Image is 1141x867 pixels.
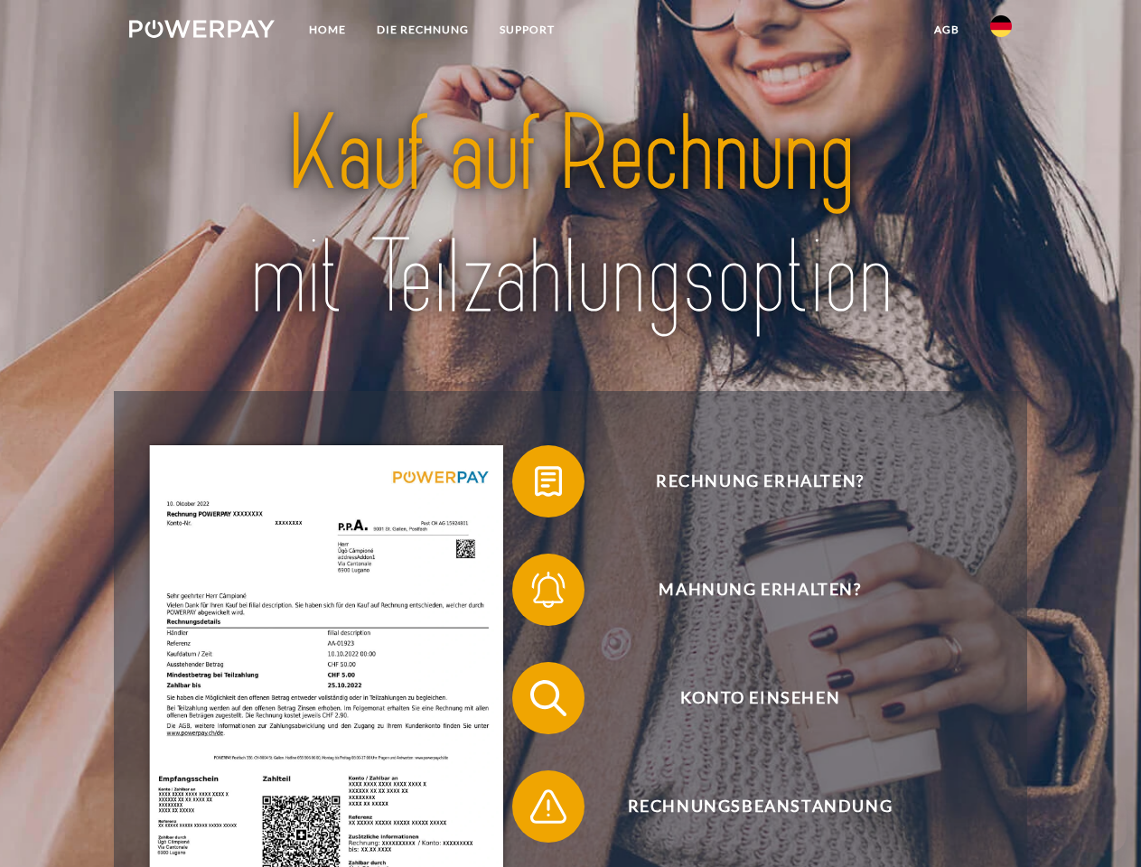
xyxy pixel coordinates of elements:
span: Mahnung erhalten? [538,554,981,626]
img: qb_bell.svg [526,567,571,612]
a: SUPPORT [484,14,570,46]
img: de [990,15,1012,37]
img: qb_warning.svg [526,784,571,829]
img: logo-powerpay-white.svg [129,20,275,38]
span: Rechnungsbeanstandung [538,770,981,843]
img: qb_bill.svg [526,459,571,504]
button: Konto einsehen [512,662,982,734]
button: Mahnung erhalten? [512,554,982,626]
a: agb [919,14,975,46]
img: qb_search.svg [526,676,571,721]
button: Rechnungsbeanstandung [512,770,982,843]
a: Home [294,14,361,46]
img: title-powerpay_de.svg [173,87,968,346]
span: Konto einsehen [538,662,981,734]
a: DIE RECHNUNG [361,14,484,46]
span: Rechnung erhalten? [538,445,981,517]
iframe: Button to launch messaging window [1069,795,1127,853]
button: Rechnung erhalten? [512,445,982,517]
